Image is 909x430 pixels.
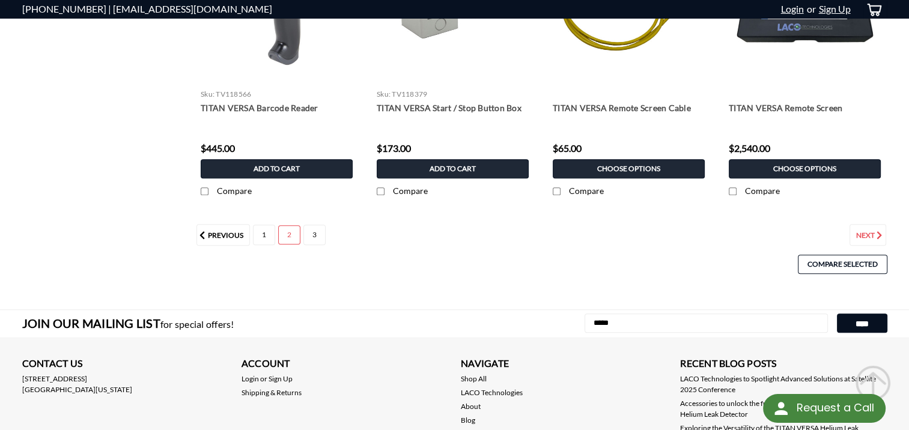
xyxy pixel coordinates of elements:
[278,225,300,244] a: Page 2 of 3
[22,374,229,395] address: [STREET_ADDRESS] [GEOGRAPHIC_DATA][US_STATE]
[461,356,667,374] h3: Navigate
[798,255,887,274] a: Compare Selected
[461,387,523,398] a: LACO Technologies
[269,374,293,384] a: Sign Up
[201,89,251,98] a: sku: TV118566
[569,186,604,196] span: Compare
[729,159,881,178] a: Choose Options
[850,224,886,246] a: Next
[553,159,705,178] a: Choose Options
[242,374,259,384] a: Login
[377,89,391,98] span: sku:
[254,165,300,173] span: Add to Cart
[253,225,275,245] a: Page 1 of 3
[201,102,353,114] a: TITAN VERSA Barcode Reader
[253,374,275,384] span: or
[461,415,475,426] a: Blog
[201,89,214,98] span: sku:
[303,225,326,245] a: Page 3 of 3
[377,102,529,114] a: TITAN VERSA Start / Stop Button Box
[796,394,874,422] div: Request a Call
[597,165,660,173] span: Choose Options
[216,89,251,98] span: TV118566
[461,401,481,412] a: About
[680,374,887,395] a: LACO Technologies to Spotlight Advanced Solutions at Satellite 2025 Conference
[680,356,887,374] h3: Recent Blog Posts
[22,356,229,374] h3: Contact Us
[729,187,737,195] input: Compare
[771,399,791,418] img: round button
[855,365,891,401] svg: submit
[196,224,250,246] a: Previous
[201,142,235,154] span: $445.00
[377,89,427,98] a: sku: TV118379
[553,102,705,114] a: TITAN VERSA Remote Screen Cable
[377,159,529,178] a: Add to Cart
[242,387,302,398] a: Shipping & Returns
[377,187,385,195] input: Compare
[729,142,770,154] span: $2,540.00
[392,89,427,98] span: TV118379
[745,186,780,196] span: Compare
[377,142,411,154] span: $173.00
[857,1,887,18] a: cart-preview-dropdown
[160,318,234,330] span: for special offers!
[804,3,816,14] span: or
[553,187,561,195] input: Compare
[729,102,881,114] a: TITAN VERSA Remote Screen
[763,394,886,423] div: Request a Call
[773,165,836,173] span: Choose Options
[201,159,353,178] a: Add to Cart
[393,186,428,196] span: Compare
[242,356,448,374] h3: Account
[855,365,891,401] div: Scroll Back to Top
[201,187,208,195] input: Compare
[217,186,252,196] span: Compare
[553,142,582,154] span: $65.00
[680,398,887,420] a: Accessories to unlock the full potential of your TITAN VERSA Helium Leak Detector
[430,165,476,173] span: Add to Cart
[461,374,487,384] a: Shop All
[22,310,240,338] h3: Join Our Mailing List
